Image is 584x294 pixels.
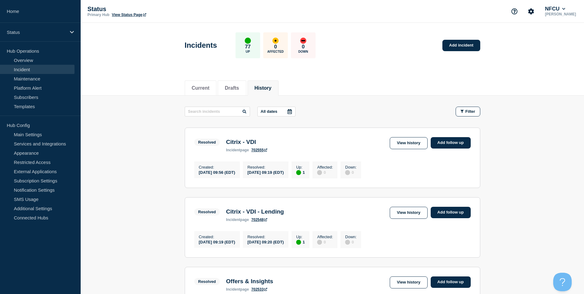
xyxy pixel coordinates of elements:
[296,235,305,239] p: Up :
[442,40,480,51] a: Add incident
[192,85,210,91] button: Current
[302,44,304,50] p: 0
[226,218,240,222] span: incident
[251,287,267,292] a: 702533
[251,148,267,152] a: 702555
[525,5,538,18] button: Account settings
[194,208,220,215] span: Resolved
[226,148,240,152] span: incident
[317,169,333,175] div: 0
[345,240,350,245] div: disabled
[296,239,305,245] div: 1
[345,169,356,175] div: 0
[317,240,322,245] div: disabled
[431,137,471,149] a: Add follow up
[345,170,350,175] div: disabled
[431,207,471,218] a: Add follow up
[345,235,356,239] p: Down :
[185,41,217,50] h1: Incidents
[317,239,333,245] div: 0
[226,208,284,215] h3: Citrix - VDI - Lending
[87,13,109,17] p: Primary Hub
[248,169,284,175] div: [DATE] 09:19 (EDT)
[245,38,251,44] div: up
[246,50,250,53] p: Up
[194,278,220,285] span: Resolved
[465,109,475,114] span: Filter
[226,287,240,292] span: incident
[390,276,427,288] a: View history
[257,107,296,116] button: All dates
[272,38,279,44] div: affected
[317,170,322,175] div: disabled
[226,148,249,152] p: page
[508,5,521,18] button: Support
[431,276,471,288] a: Add follow up
[456,107,480,116] button: Filter
[296,170,301,175] div: up
[194,139,220,146] span: Resolved
[390,207,427,219] a: View history
[255,85,272,91] button: History
[390,137,427,149] a: View history
[226,218,249,222] p: page
[226,287,249,292] p: page
[317,165,333,169] p: Affected :
[296,169,305,175] div: 1
[317,235,333,239] p: Affected :
[199,235,235,239] p: Created :
[345,239,356,245] div: 0
[345,165,356,169] p: Down :
[296,240,301,245] div: up
[296,165,305,169] p: Up :
[298,50,308,53] p: Down
[274,44,277,50] p: 0
[267,50,284,53] p: Affected
[87,6,211,13] p: Status
[248,239,284,244] div: [DATE] 09:20 (EDT)
[544,6,566,12] button: NFCU
[199,239,235,244] div: [DATE] 09:19 (EDT)
[248,235,284,239] p: Resolved :
[226,278,273,285] h3: Offers & Insights
[199,169,235,175] div: [DATE] 09:56 (EDT)
[248,165,284,169] p: Resolved :
[261,109,277,114] p: All dates
[251,218,267,222] a: 702548
[7,30,66,35] p: Status
[226,139,267,145] h3: Citrix - VDI
[185,107,250,116] input: Search incidents
[225,85,239,91] button: Drafts
[199,165,235,169] p: Created :
[245,44,251,50] p: 77
[300,38,306,44] div: down
[112,13,146,17] a: View Status Page
[544,12,577,16] p: [PERSON_NAME]
[553,273,572,291] iframe: Help Scout Beacon - Open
